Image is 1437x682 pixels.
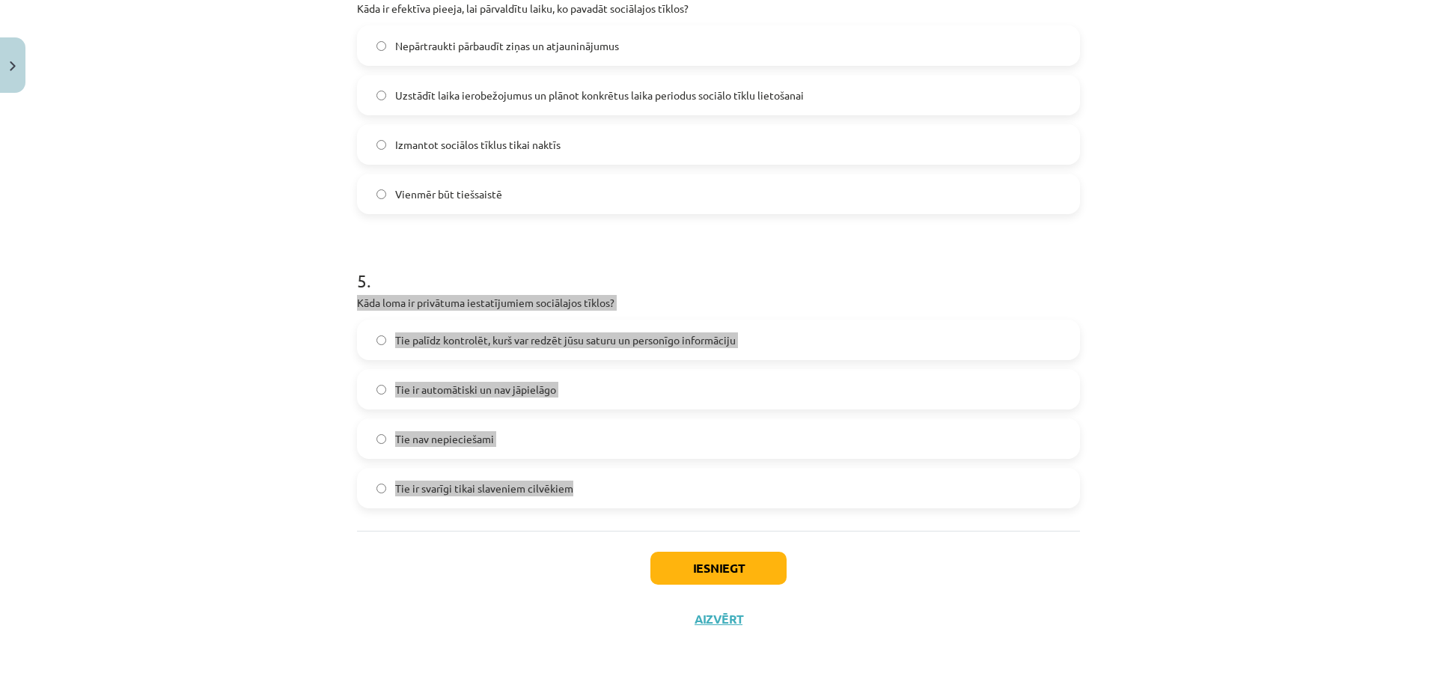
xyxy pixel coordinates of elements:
span: Nepārtraukti pārbaudīt ziņas un atjauninājumus [395,38,619,54]
span: Tie palīdz kontrolēt, kurš var redzēt jūsu saturu un personīgo informāciju [395,332,736,348]
input: Tie palīdz kontrolēt, kurš var redzēt jūsu saturu un personīgo informāciju [376,335,386,345]
input: Tie ir svarīgi tikai slaveniem cilvēkiem [376,484,386,493]
input: Tie nav nepieciešami [376,434,386,444]
button: Iesniegt [650,552,787,585]
input: Tie ir automātiski un nav jāpielāgo [376,385,386,395]
span: Izmantot sociālos tīklus tikai naktīs [395,137,561,153]
input: Izmantot sociālos tīklus tikai naktīs [376,140,386,150]
p: Kāda ir efektīva pieeja, lai pārvaldītu laiku, ko pavadāt sociālajos tīklos? [357,1,1080,16]
span: Vienmēr būt tiešsaistē [395,186,502,202]
input: Vienmēr būt tiešsaistē [376,189,386,199]
h1: 5 . [357,244,1080,290]
input: Nepārtraukti pārbaudīt ziņas un atjauninājumus [376,41,386,51]
span: Tie ir svarīgi tikai slaveniem cilvēkiem [395,481,573,496]
span: Tie ir automātiski un nav jāpielāgo [395,382,556,398]
span: Uzstādīt laika ierobežojumus un plānot konkrētus laika periodus sociālo tīklu lietošanai [395,88,804,103]
p: Kāda loma ir privātuma iestatījumiem sociālajos tīklos? [357,295,1080,311]
button: Aizvērt [690,612,747,627]
img: icon-close-lesson-0947bae3869378f0d4975bcd49f059093ad1ed9edebbc8119c70593378902aed.svg [10,61,16,71]
span: Tie nav nepieciešami [395,431,494,447]
input: Uzstādīt laika ierobežojumus un plānot konkrētus laika periodus sociālo tīklu lietošanai [376,91,386,100]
